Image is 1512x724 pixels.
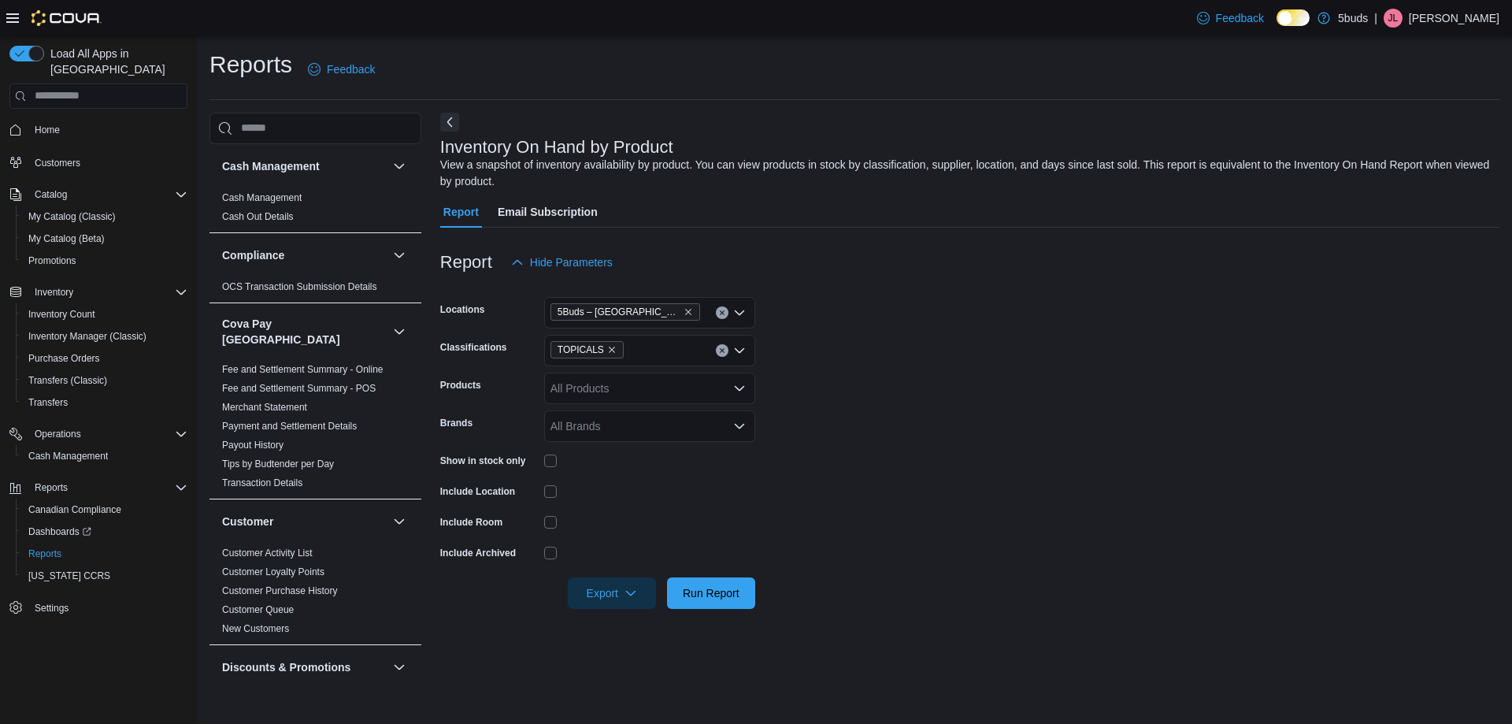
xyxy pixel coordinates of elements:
button: Inventory [3,281,194,303]
span: Transfers [22,393,187,412]
button: Customer [390,512,409,531]
button: Clear input [716,344,728,357]
a: Tips by Budtender per Day [222,459,334,470]
label: Classifications [440,341,507,354]
span: Promotions [22,251,187,270]
h1: Reports [209,49,292,80]
p: 5buds [1338,9,1368,28]
span: Cash Out Details [222,210,294,223]
button: Operations [3,423,194,445]
span: Inventory [28,283,187,302]
span: Dashboards [22,522,187,541]
span: New Customers [222,622,289,635]
span: Home [35,124,60,136]
span: Feedback [327,61,375,77]
span: Transfers (Classic) [28,374,107,387]
span: Payment and Settlement Details [222,420,357,433]
span: Dark Mode [1277,26,1277,27]
div: Cova Pay [GEOGRAPHIC_DATA] [209,360,421,499]
input: Dark Mode [1277,9,1310,26]
nav: Complex example [9,112,187,660]
span: Report [443,196,479,228]
button: Transfers (Classic) [16,369,194,392]
span: 5Buds – [GEOGRAPHIC_DATA] [558,304,680,320]
span: Customers [35,157,80,169]
a: Customer Loyalty Points [222,566,324,577]
a: Cash Management [22,447,114,466]
button: Discounts & Promotions [390,658,409,677]
button: Discounts & Promotions [222,659,387,675]
a: Transfers [22,393,74,412]
span: TOPICALS [558,342,604,358]
button: Compliance [222,247,387,263]
a: My Catalog (Classic) [22,207,122,226]
span: My Catalog (Classic) [28,210,116,223]
span: Catalog [35,188,67,201]
span: JL [1388,9,1399,28]
a: Payment and Settlement Details [222,421,357,432]
a: Customer Activity List [222,548,313,559]
a: OCS Transaction Submission Details [222,281,377,292]
button: Run Report [667,577,755,609]
button: Promotions [16,250,194,272]
span: TOPICALS [550,341,624,358]
button: Cash Management [390,157,409,176]
span: Fee and Settlement Summary - POS [222,382,376,395]
span: Cash Management [222,191,302,204]
h3: Report [440,253,492,272]
span: My Catalog (Classic) [22,207,187,226]
span: Inventory Manager (Classic) [28,330,146,343]
span: Settings [28,598,187,618]
span: Customer Activity List [222,547,313,559]
span: [US_STATE] CCRS [28,570,110,582]
span: Canadian Compliance [22,500,187,519]
span: Inventory Manager (Classic) [22,327,187,346]
a: Fee and Settlement Summary - POS [222,383,376,394]
span: Payout History [222,439,283,451]
a: Payout History [222,440,283,451]
span: Reports [28,478,187,497]
button: Clear input [716,306,728,319]
button: Reports [28,478,74,497]
span: Cash Management [28,450,108,462]
button: Reports [16,543,194,565]
button: Open list of options [733,420,746,433]
span: Reports [28,548,61,560]
button: Hide Parameters [505,247,619,278]
label: Products [440,379,481,392]
button: Operations [28,425,87,444]
span: Home [28,120,187,139]
label: Include Archived [440,547,516,559]
button: Open list of options [733,344,746,357]
span: Load All Apps in [GEOGRAPHIC_DATA] [44,46,187,77]
span: Purchase Orders [28,352,100,365]
span: Transfers [28,396,68,409]
span: Inventory Count [22,305,187,324]
span: 5Buds – Humboldt [550,303,700,321]
p: [PERSON_NAME] [1409,9,1499,28]
a: Dashboards [16,521,194,543]
button: Home [3,118,194,141]
a: Customer Purchase History [222,585,338,596]
a: Merchant Statement [222,402,307,413]
label: Show in stock only [440,455,526,467]
span: Customer Loyalty Points [222,566,324,578]
a: Inventory Manager (Classic) [22,327,153,346]
span: Purchase Orders [22,349,187,368]
span: Transaction Details [222,477,302,489]
button: Open list of options [733,382,746,395]
a: My Catalog (Beta) [22,229,111,248]
button: Cova Pay [GEOGRAPHIC_DATA] [222,316,387,347]
span: Settings [35,602,69,614]
button: My Catalog (Classic) [16,206,194,228]
button: Compliance [390,246,409,265]
span: Run Report [683,585,739,601]
button: [US_STATE] CCRS [16,565,194,587]
span: Cash Management [22,447,187,466]
div: Cash Management [209,188,421,232]
p: | [1374,9,1377,28]
span: Customer Purchase History [222,585,338,597]
button: Cash Management [16,445,194,467]
div: Customer [209,544,421,644]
